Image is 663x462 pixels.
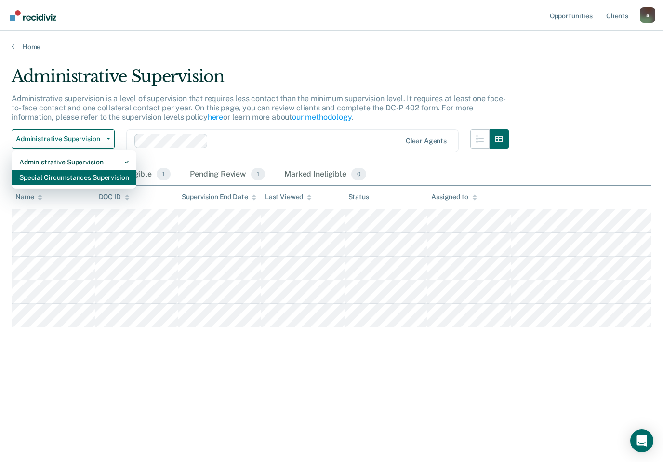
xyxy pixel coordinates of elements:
[348,193,369,201] div: Status
[12,129,115,149] button: Administrative Supervision
[431,193,477,201] div: Assigned to
[12,94,506,122] p: Administrative supervision is a level of supervision that requires less contact than the minimum ...
[406,137,447,145] div: Clear agents
[282,164,368,185] div: Marked Ineligible0
[351,168,366,180] span: 0
[640,7,655,23] button: Profile dropdown button
[265,193,312,201] div: Last Viewed
[157,168,171,180] span: 1
[10,10,56,21] img: Recidiviz
[251,168,265,180] span: 1
[19,154,129,170] div: Administrative Supervision
[188,164,267,185] div: Pending Review1
[182,193,256,201] div: Supervision End Date
[208,112,223,122] a: here
[640,7,655,23] div: a
[99,193,130,201] div: DOC ID
[15,193,42,201] div: Name
[12,67,509,94] div: Administrative Supervision
[292,112,352,122] a: our methodology
[12,42,651,51] a: Home
[16,135,103,143] span: Administrative Supervision
[630,429,653,452] div: Open Intercom Messenger
[19,170,129,185] div: Special Circumstances Supervision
